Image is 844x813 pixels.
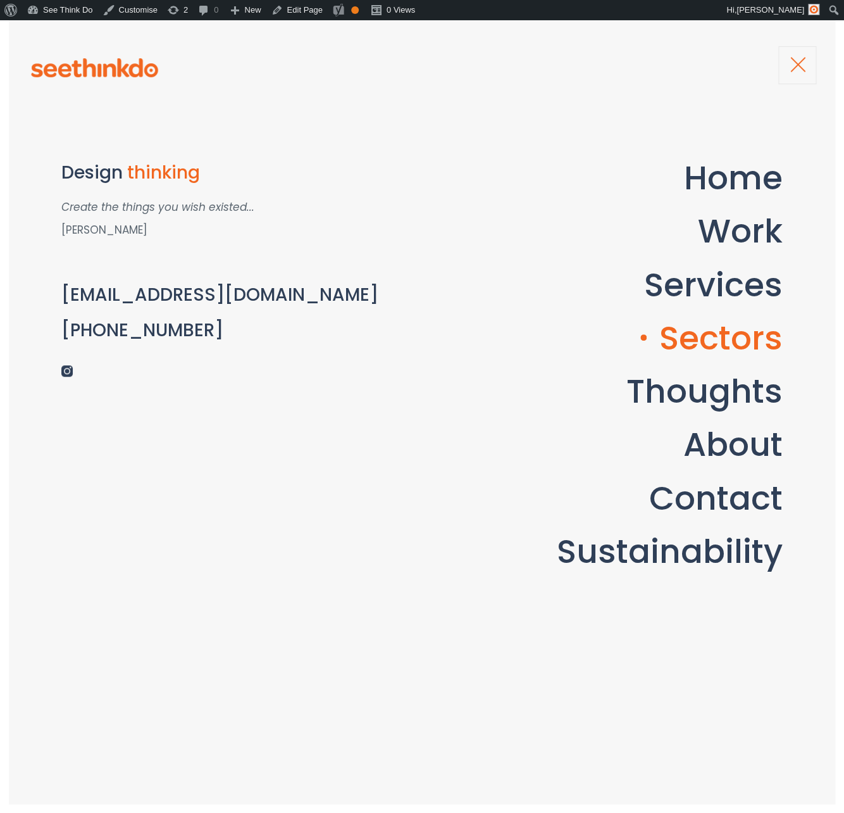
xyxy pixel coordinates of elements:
p: [PERSON_NAME] [61,220,475,240]
p: Create the things you wish existed... [61,197,475,217]
span: [PERSON_NAME] [736,5,804,15]
a: Contact [630,475,783,521]
a: Sectors [640,315,783,361]
span: thinking [127,160,200,185]
a: [PHONE_NUMBER] [61,318,223,343]
a: [EMAIL_ADDRESS][DOMAIN_NAME] [61,282,378,307]
a: Thoughts [607,368,783,414]
a: About [664,421,783,467]
h3: Design thinking [61,163,475,183]
div: OK [351,6,359,14]
a: Work [679,208,783,254]
img: see-think-do-logo.png [31,58,158,77]
img: instagram-dark.png [61,365,73,377]
a: Home [665,154,783,201]
a: Sustainability [538,528,783,574]
a: Services [625,262,783,308]
span: Design [61,160,123,185]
